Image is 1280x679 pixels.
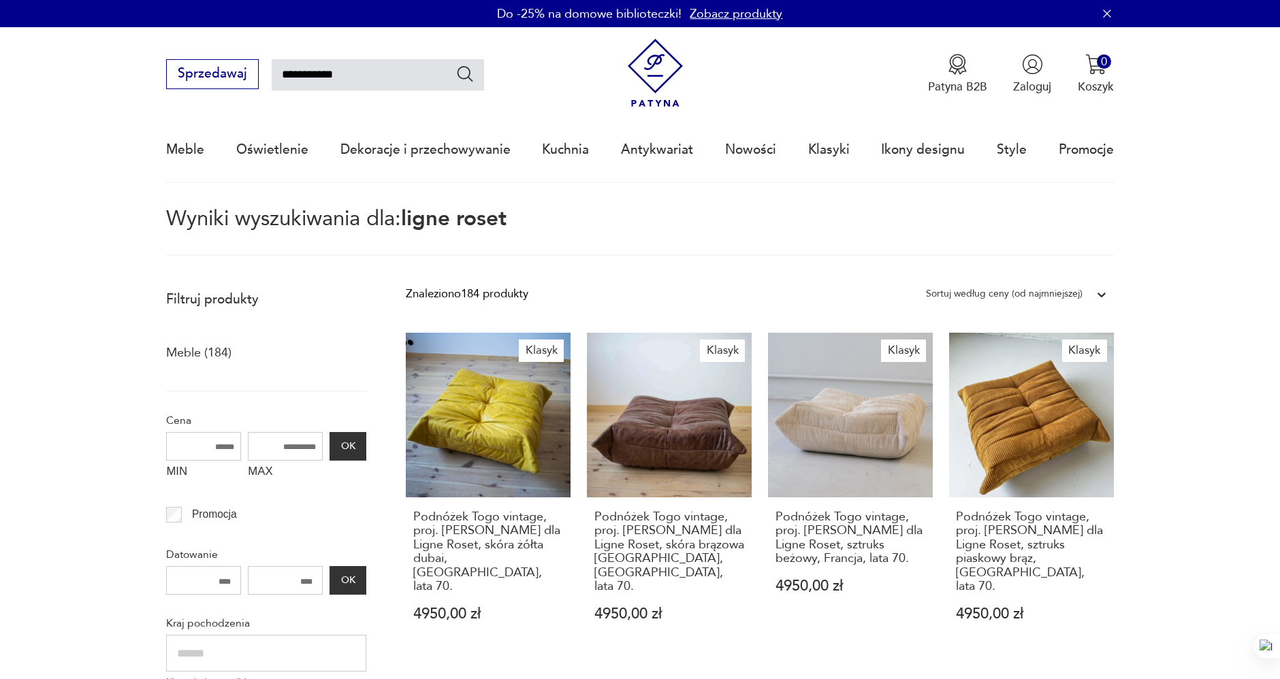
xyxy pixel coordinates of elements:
[330,566,366,595] button: OK
[957,607,1106,621] p: 4950,00 zł
[928,79,987,95] p: Patyna B2B
[236,118,308,181] a: Oświetlenie
[413,607,563,621] p: 4950,00 zł
[166,412,366,429] p: Cena
[406,333,571,653] a: KlasykPodnóżek Togo vintage, proj. M. Ducaroy dla Ligne Roset, skóra żółta dubai, Francja, lata 7...
[542,118,589,181] a: Kuchnia
[498,5,682,22] p: Do -25% na domowe biblioteczki!
[947,54,968,75] img: Ikona medalu
[768,333,933,653] a: KlasykPodnóżek Togo vintage, proj. M. Ducaroy dla Ligne Roset, sztruks beżowy, Francja, lata 70.P...
[621,39,690,107] img: Patyna - sklep z meblami i dekoracjami vintage
[166,69,258,80] a: Sprzedawaj
[1013,79,1051,95] p: Zaloguj
[330,432,366,461] button: OK
[997,118,1027,181] a: Style
[725,118,776,181] a: Nowości
[166,546,366,563] p: Datowanie
[1059,118,1114,181] a: Promocje
[166,461,241,486] label: MIN
[587,333,752,653] a: KlasykPodnóżek Togo vintage, proj. M. Ducaroy dla Ligne Roset, skóra brązowa dubai, Francja, lata...
[621,118,693,181] a: Antykwariat
[166,209,1113,256] p: Wyniki wyszukiwania dla:
[1013,54,1051,95] button: Zaloguj
[401,204,507,233] span: ligne roset
[881,118,965,181] a: Ikony designu
[1022,54,1043,75] img: Ikonka użytkownika
[413,510,563,593] h3: Podnóżek Togo vintage, proj. [PERSON_NAME] dla Ligne Roset, skóra żółta dubai, [GEOGRAPHIC_DATA],...
[192,506,237,523] p: Promocja
[166,291,366,308] p: Filtruj produkty
[166,342,231,365] a: Meble (184)
[949,333,1114,653] a: KlasykPodnóżek Togo vintage, proj. M. Ducaroy dla Ligne Roset, sztruks piaskowy brąz, Francja, la...
[406,285,528,303] div: Znaleziono 184 produkty
[166,59,258,89] button: Sprzedawaj
[1078,79,1114,95] p: Koszyk
[808,118,850,181] a: Klasyki
[926,285,1083,303] div: Sortuj według ceny (od najmniejszej)
[594,510,744,593] h3: Podnóżek Togo vintage, proj. [PERSON_NAME] dla Ligne Roset, skóra brązowa [GEOGRAPHIC_DATA], [GEO...
[775,579,925,593] p: 4950,00 zł
[957,510,1106,593] h3: Podnóżek Togo vintage, proj. [PERSON_NAME] dla Ligne Roset, sztruks piaskowy brąz, [GEOGRAPHIC_DA...
[928,54,987,95] a: Ikona medaluPatyna B2B
[455,64,475,84] button: Szukaj
[775,510,925,566] h3: Podnóżek Togo vintage, proj. [PERSON_NAME] dla Ligne Roset, sztruks beżowy, Francja, lata 70.
[248,461,323,486] label: MAX
[166,614,366,632] p: Kraj pochodzenia
[340,118,511,181] a: Dekoracje i przechowywanie
[1078,54,1114,95] button: 0Koszyk
[928,54,987,95] button: Patyna B2B
[166,118,204,181] a: Meble
[1085,54,1106,75] img: Ikona koszyka
[690,5,783,22] a: Zobacz produkty
[594,607,744,621] p: 4950,00 zł
[1097,54,1111,69] div: 0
